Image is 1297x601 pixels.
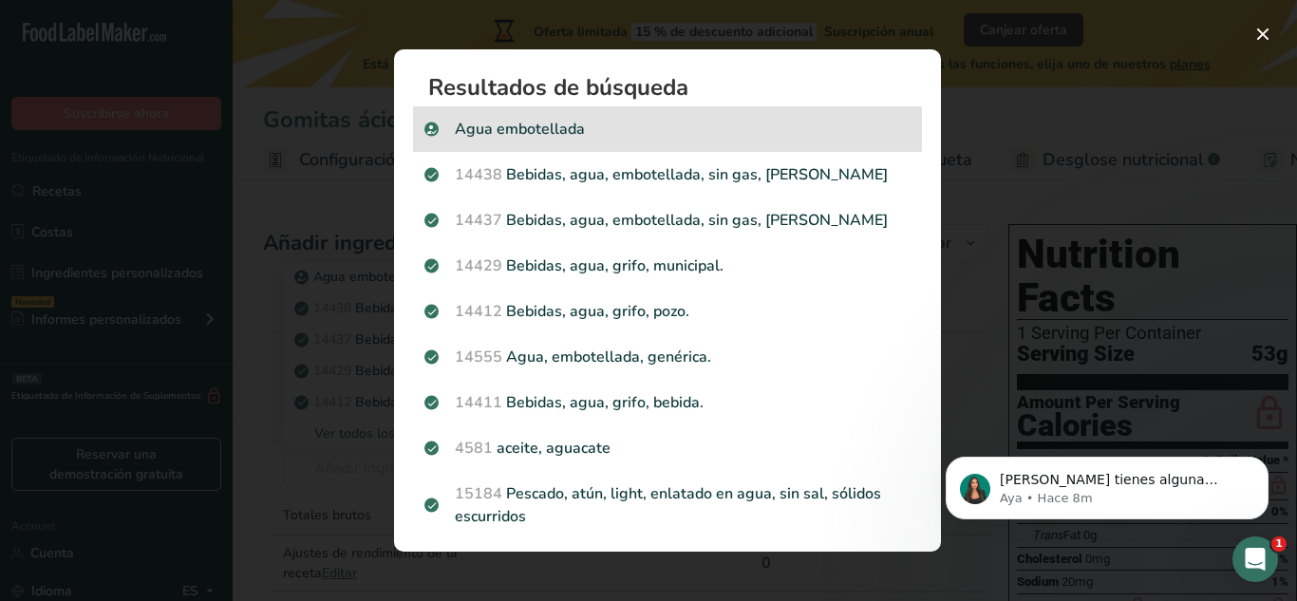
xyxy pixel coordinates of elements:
[333,8,367,42] div: Cerrar
[216,474,257,487] span: Ayuda
[1232,536,1278,582] iframe: Intercom live chat
[424,254,911,277] p: Bebidas, agua, grifo, municipal.
[143,9,241,41] h1: Mensajes
[181,85,249,105] div: • Hace 8m
[424,391,911,414] p: Bebidas, agua, grifo, bebida.
[424,118,911,141] p: Agua embotellada
[455,164,502,185] span: 14438
[428,76,922,99] h1: Resultados de búsqueda
[424,551,911,573] p: Aguacates, crudos, todas las variedades comerciales.
[424,482,911,528] p: Pescado, atún, light, enlatado en agua, sin sal, sólidos escurridos
[424,437,911,460] p: aceite, aguacate
[455,438,493,459] span: 4581
[455,483,502,504] span: 15184
[424,346,911,368] p: Agua, embotellada, genérica.
[67,67,819,83] span: [PERSON_NAME] tienes alguna pregunta no dudes en consultarnos. ¡Estamos aquí para ayudarte! 😊
[81,368,300,406] button: Envíanos un mensaje
[67,85,178,105] div: [PERSON_NAME]
[107,474,178,487] span: Mensajes
[285,426,380,502] button: Noticias
[306,474,359,487] span: Noticias
[190,426,285,502] button: Ayuda
[455,210,502,231] span: 14437
[424,300,911,323] p: Bebidas, agua, grifo, pozo.
[455,301,502,322] span: 14412
[455,255,502,276] span: 14429
[455,392,502,413] span: 14411
[95,426,190,502] button: Mensajes
[22,66,60,104] img: Profile image for Aya
[1271,536,1287,552] span: 1
[917,417,1297,550] iframe: Intercom notifications mensaje
[424,163,911,186] p: Bebidas, agua, embotellada, sin gas, [PERSON_NAME]
[424,209,911,232] p: Bebidas, agua, embotellada, sin gas, [PERSON_NAME]
[29,474,65,487] span: Inicio
[455,347,502,367] span: 14555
